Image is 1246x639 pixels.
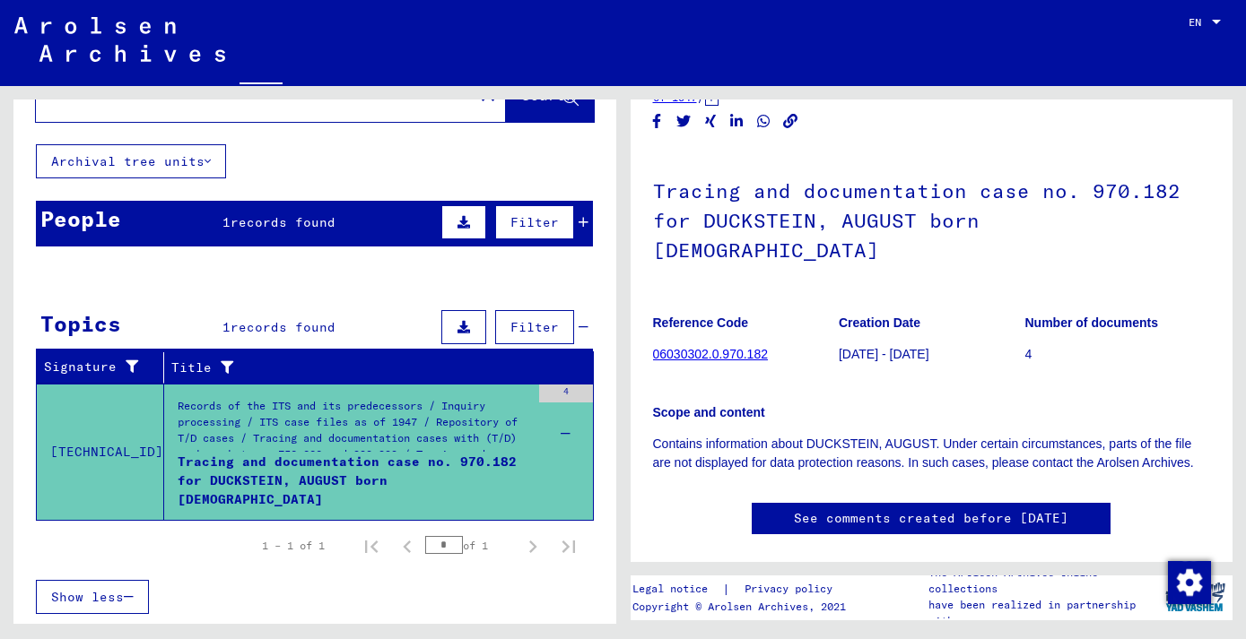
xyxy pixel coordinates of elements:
div: of 1 [425,537,515,554]
p: Contains information about DUCKSTEIN, AUGUST. Under certain circumstances, parts of the file are ... [653,435,1211,472]
img: Zustimmung ändern [1168,561,1211,604]
button: Share on Facebook [648,110,667,133]
div: Title [171,353,576,382]
button: Share on WhatsApp [754,110,773,133]
b: Creation Date [839,315,920,330]
button: Archival tree units [36,144,226,178]
a: Privacy policy [730,580,854,599]
div: Title [171,358,558,377]
img: yv_logo.png [1162,574,1229,619]
div: Signature [44,358,150,376]
button: Filter [495,205,574,239]
div: People [40,203,121,235]
button: Filter [495,310,574,344]
span: Filter [510,319,559,335]
button: Show less [36,580,149,614]
a: See comments created before [DATE] [794,509,1068,528]
td: [TECHNICAL_ID] [37,384,164,520]
p: [DATE] - [DATE] [839,345,1024,364]
b: Scope and content [653,405,765,419]
p: The Arolsen Archives online collections [928,565,1157,597]
button: Share on Xing [701,110,720,133]
p: Copyright © Arolsen Archives, 2021 [632,599,854,615]
h1: Tracing and documentation case no. 970.182 for DUCKSTEIN, AUGUST born [DEMOGRAPHIC_DATA] [653,150,1211,288]
button: Copy link [781,110,800,133]
span: records found [231,214,335,230]
button: Share on Twitter [675,110,693,133]
button: Previous page [389,528,425,564]
button: Next page [515,528,551,564]
a: Legal notice [632,580,722,599]
button: First page [353,528,389,564]
button: Last page [551,528,587,564]
span: EN [1189,16,1208,29]
div: Tracing and documentation case no. 970.182 for DUCKSTEIN, AUGUST born [DEMOGRAPHIC_DATA] [178,453,530,506]
div: Signature [44,353,168,382]
span: Filter [510,214,559,230]
div: Zustimmung ändern [1167,560,1210,603]
span: Show less [51,589,124,605]
p: 4 [1025,345,1210,364]
div: | [632,580,854,599]
b: Number of documents [1025,315,1159,330]
div: Records of the ITS and its predecessors / Inquiry processing / ITS case files as of 1947 / Reposi... [178,398,530,461]
div: 1 – 1 of 1 [262,538,325,554]
a: 06030302.0.970.182 [653,347,768,361]
img: Arolsen_neg.svg [14,17,225,62]
b: Reference Code [653,315,749,330]
span: 1 [222,214,231,230]
p: have been realized in partnership with [928,597,1157,629]
button: Share on LinkedIn [728,110,746,133]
